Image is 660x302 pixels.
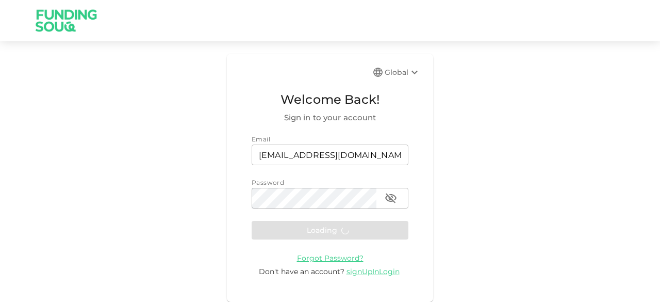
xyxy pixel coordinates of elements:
[259,267,344,276] span: Don't have an account?
[252,135,270,143] span: Email
[252,90,408,109] span: Welcome Back!
[252,145,408,165] input: email
[252,179,284,186] span: Password
[252,112,408,124] span: Sign in to your account
[252,188,376,209] input: password
[297,253,364,263] a: Forgot Password?
[385,66,421,78] div: Global
[346,267,400,276] span: signUpInLogin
